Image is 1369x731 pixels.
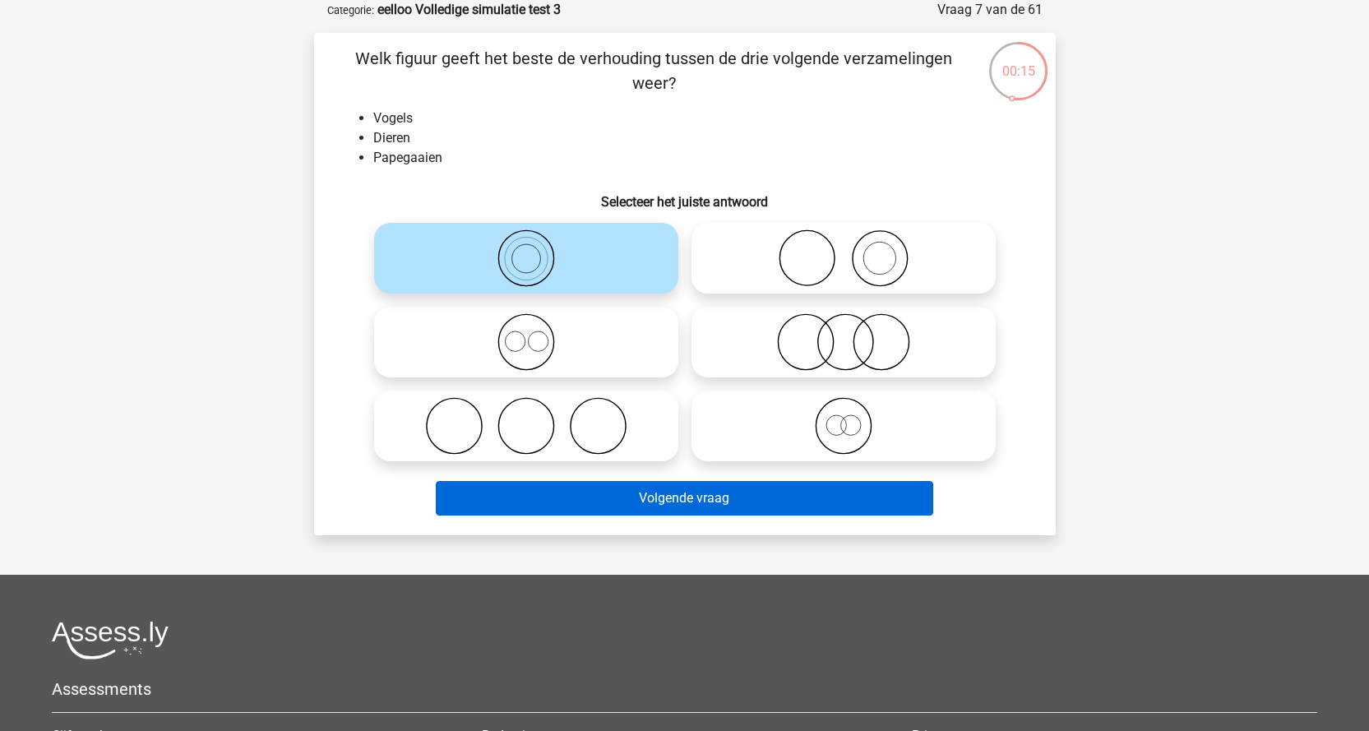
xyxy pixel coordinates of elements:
h5: Assessments [52,679,1317,699]
h6: Selecteer het juiste antwoord [340,181,1029,210]
li: Dieren [373,128,1029,148]
li: Vogels [373,109,1029,128]
small: Categorie: [327,4,374,16]
p: Welk figuur geeft het beste de verhouding tussen de drie volgende verzamelingen weer? [340,46,968,95]
li: Papegaaien [373,148,1029,168]
button: Volgende vraag [436,481,933,516]
strong: eelloo Volledige simulatie test 3 [377,2,561,17]
div: 00:15 [987,40,1049,81]
img: Assessly logo [52,621,169,659]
